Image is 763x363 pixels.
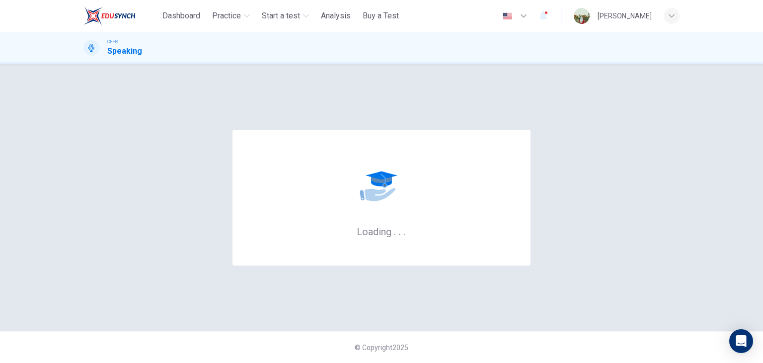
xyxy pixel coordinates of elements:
[574,8,590,24] img: Profile picture
[212,10,241,22] span: Practice
[598,10,652,22] div: [PERSON_NAME]
[403,222,406,239] h6: .
[83,6,136,26] img: ELTC logo
[359,7,403,25] button: Buy a Test
[501,12,514,20] img: en
[258,7,313,25] button: Start a test
[262,10,300,22] span: Start a test
[729,329,753,353] div: Open Intercom Messenger
[162,10,200,22] span: Dashboard
[158,7,204,25] button: Dashboard
[107,38,118,45] span: CEFR
[321,10,351,22] span: Analysis
[398,222,401,239] h6: .
[107,45,142,57] h1: Speaking
[357,225,406,238] h6: Loading
[208,7,254,25] button: Practice
[363,10,399,22] span: Buy a Test
[83,6,158,26] a: ELTC logo
[393,222,396,239] h6: .
[355,344,408,352] span: © Copyright 2025
[317,7,355,25] button: Analysis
